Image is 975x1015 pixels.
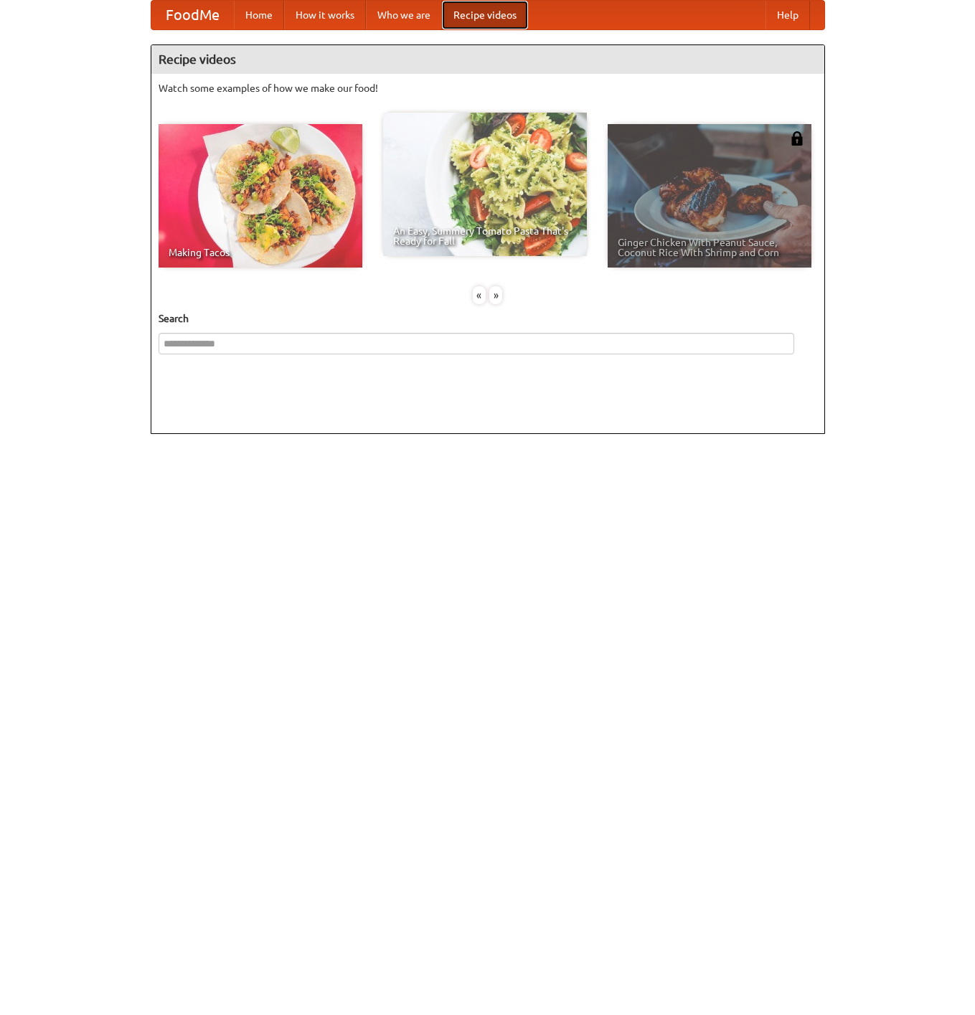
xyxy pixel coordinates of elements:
a: Help [766,1,810,29]
a: FoodMe [151,1,234,29]
a: Who we are [366,1,442,29]
a: Recipe videos [442,1,528,29]
span: Making Tacos [169,247,352,258]
h4: Recipe videos [151,45,824,74]
a: How it works [284,1,366,29]
p: Watch some examples of how we make our food! [159,81,817,95]
a: An Easy, Summery Tomato Pasta That's Ready for Fall [383,113,587,256]
h5: Search [159,311,817,326]
img: 483408.png [790,131,804,146]
a: Home [234,1,284,29]
a: Making Tacos [159,124,362,268]
div: » [489,286,502,304]
span: An Easy, Summery Tomato Pasta That's Ready for Fall [393,226,577,246]
div: « [473,286,486,304]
